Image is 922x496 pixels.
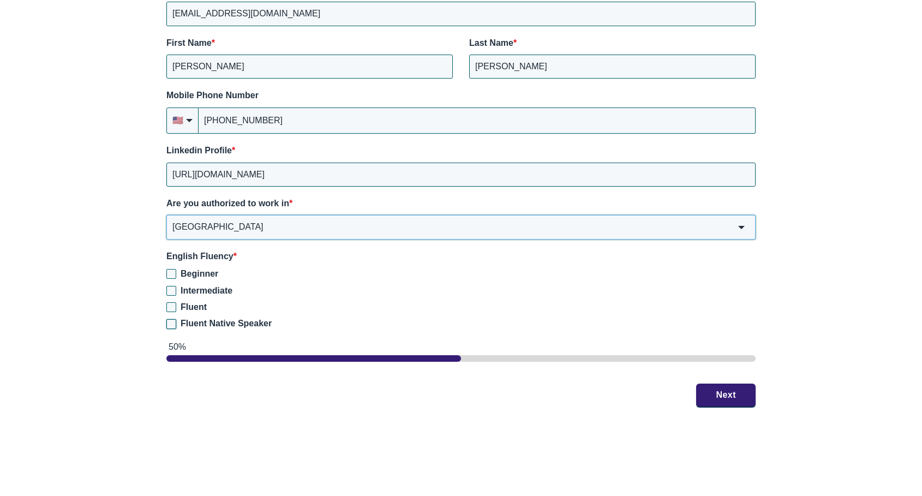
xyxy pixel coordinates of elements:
span: Fluent Native Speaker [181,319,272,328]
input: Intermediate [166,286,176,296]
span: Fluent [181,302,207,312]
span: Intermediate [181,286,232,295]
input: Fluent [166,302,176,312]
span: First Name [166,38,212,47]
input: Fluent Native Speaker [166,319,176,329]
span: Beginner [181,269,218,278]
div: page 1 of 2 [166,355,756,362]
div: 50% [169,341,756,353]
input: Beginner [166,269,176,279]
span: English Fluency [166,252,234,261]
button: Next [696,384,756,407]
span: flag [172,115,183,127]
span: Mobile Phone Number [166,91,259,100]
span: Last Name [469,38,513,47]
span: Are you authorized to work in [166,199,289,208]
span: Linkedin Profile [166,146,232,155]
